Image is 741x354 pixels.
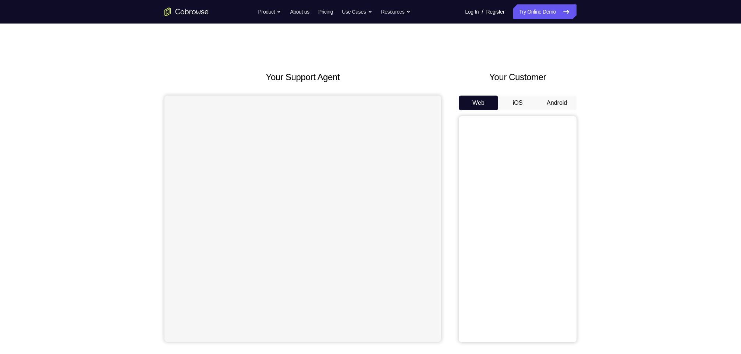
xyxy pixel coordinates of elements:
[498,96,538,110] button: iOS
[258,4,281,19] button: Product
[381,4,411,19] button: Resources
[486,4,504,19] a: Register
[290,4,309,19] a: About us
[459,96,498,110] button: Web
[513,4,577,19] a: Try Online Demo
[537,96,577,110] button: Android
[482,7,483,16] span: /
[342,4,372,19] button: Use Cases
[164,96,441,342] iframe: Agent
[164,7,209,16] a: Go to the home page
[318,4,333,19] a: Pricing
[164,71,441,84] h2: Your Support Agent
[465,4,479,19] a: Log In
[459,71,577,84] h2: Your Customer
